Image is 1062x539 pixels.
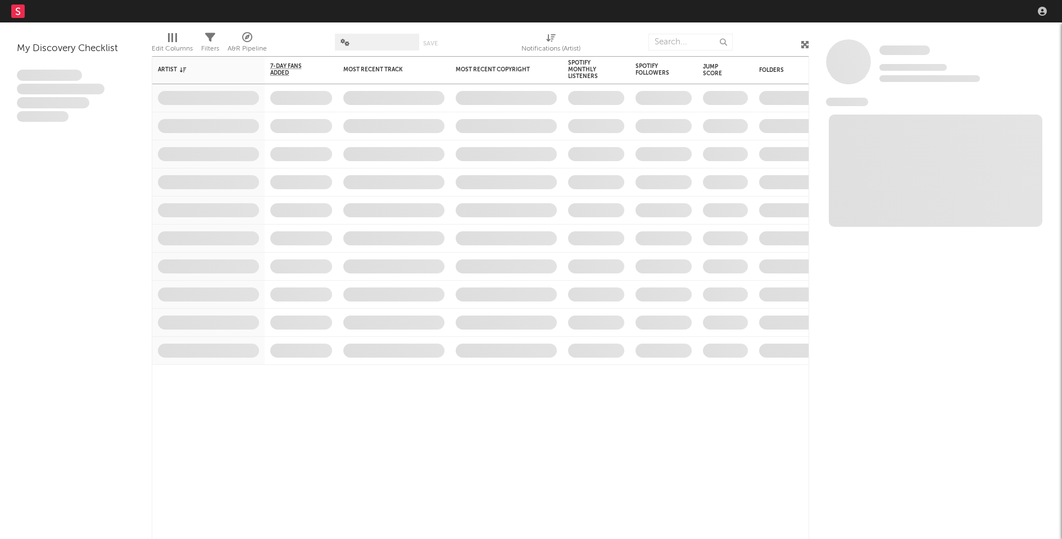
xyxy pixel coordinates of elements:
[17,97,89,108] span: Praesent ac interdum
[270,63,315,76] span: 7-Day Fans Added
[201,28,219,61] div: Filters
[17,70,82,81] span: Lorem ipsum dolor
[228,42,267,56] div: A&R Pipeline
[343,66,428,73] div: Most Recent Track
[568,60,607,80] div: Spotify Monthly Listeners
[521,42,580,56] div: Notifications (Artist)
[17,42,135,56] div: My Discovery Checklist
[152,28,193,61] div: Edit Columns
[879,45,930,55] span: Some Artist
[636,63,675,76] div: Spotify Followers
[759,67,843,74] div: Folders
[879,45,930,56] a: Some Artist
[826,98,868,106] span: News Feed
[648,34,733,51] input: Search...
[158,66,242,73] div: Artist
[228,28,267,61] div: A&R Pipeline
[17,84,105,95] span: Integer aliquet in purus et
[521,28,580,61] div: Notifications (Artist)
[879,64,947,71] span: Tracking Since: [DATE]
[17,111,69,122] span: Aliquam viverra
[879,75,980,82] span: 0 fans last week
[456,66,540,73] div: Most Recent Copyright
[703,63,731,77] div: Jump Score
[152,42,193,56] div: Edit Columns
[201,42,219,56] div: Filters
[423,40,438,47] button: Save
